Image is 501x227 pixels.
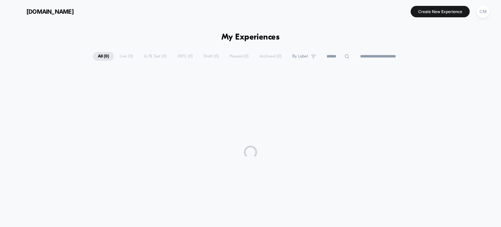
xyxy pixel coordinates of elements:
[10,6,76,17] button: [DOMAIN_NAME]
[475,5,491,18] button: CM
[221,33,280,42] h1: My Experiences
[411,6,470,17] button: Create New Experience
[292,54,308,59] span: By Label
[477,5,489,18] div: CM
[93,52,114,61] span: All ( 0 )
[26,8,74,15] span: [DOMAIN_NAME]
